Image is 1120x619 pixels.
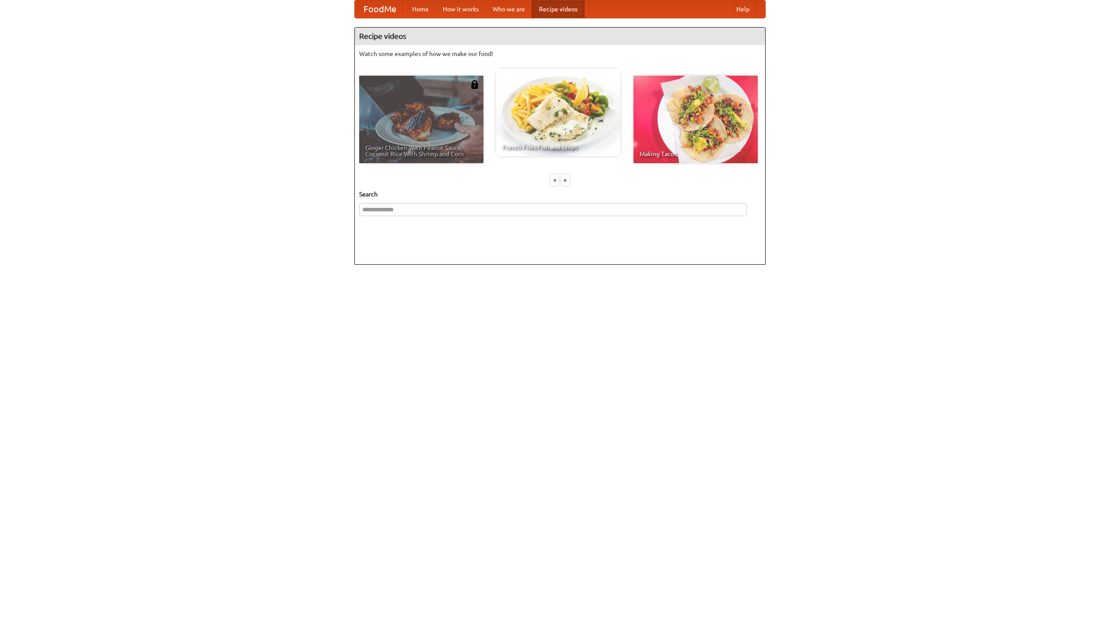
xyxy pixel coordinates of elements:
h5: Search [359,190,761,199]
a: Home [405,0,436,18]
p: Watch some examples of how we make our food! [359,49,761,58]
div: » [561,175,569,185]
a: Recipe videos [532,0,584,18]
span: Making Tacos [640,151,752,157]
div: « [551,175,559,185]
a: FoodMe [355,0,405,18]
span: French Fries Fish and Chips [502,144,614,150]
a: French Fries Fish and Chips [496,69,620,156]
a: Making Tacos [633,76,758,163]
a: How it works [436,0,486,18]
img: 483408.png [470,80,479,89]
a: Help [729,0,756,18]
a: Who we are [486,0,532,18]
h4: Recipe videos [355,28,765,45]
